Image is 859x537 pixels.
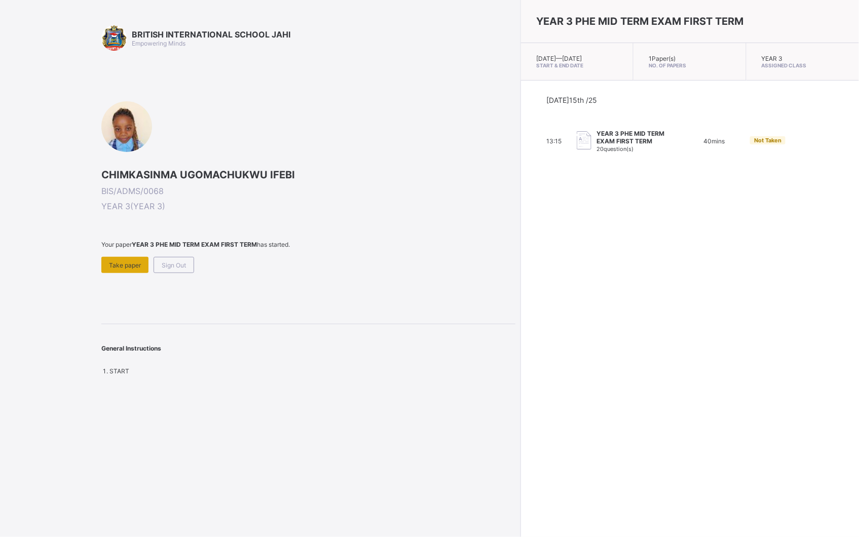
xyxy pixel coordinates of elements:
span: Your paper has started. [101,241,515,248]
span: BRITISH INTERNATIONAL SCHOOL JAHI [132,29,290,40]
span: YEAR 3 PHE MID TERM EXAM FIRST TERM [536,15,743,27]
span: Not Taken [754,137,781,144]
span: Sign Out [162,261,186,269]
span: 40 mins [703,137,725,145]
span: Start & End Date [536,62,618,68]
span: 20 question(s) [596,145,633,152]
span: 13:15 [546,137,562,145]
span: BIS/ADMS/0068 [101,186,515,196]
span: Assigned Class [762,62,844,68]
span: [DATE] 15th /25 [546,96,597,104]
span: [DATE] — [DATE] [536,55,582,62]
img: take_paper.cd97e1aca70de81545fe8e300f84619e.svg [577,131,591,150]
span: YEAR 3 [762,55,783,62]
span: YEAR 3 ( YEAR 3 ) [101,201,515,211]
span: CHIMKASINMA UGOMACHUKWU IFEBI [101,169,515,181]
span: YEAR 3 PHE MID TERM EXAM FIRST TERM [596,130,673,145]
b: YEAR 3 PHE MID TERM EXAM FIRST TERM [132,241,257,248]
span: Take paper [109,261,141,269]
span: START [109,367,129,375]
span: General Instructions [101,344,161,352]
span: Empowering Minds [132,40,185,47]
span: No. of Papers [649,62,730,68]
span: 1 Paper(s) [649,55,676,62]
